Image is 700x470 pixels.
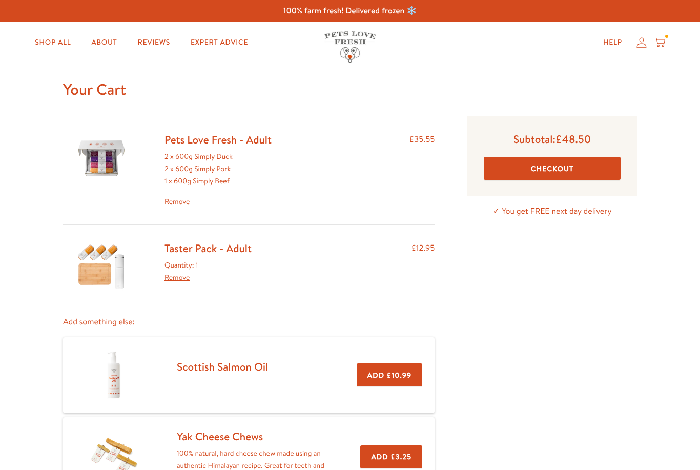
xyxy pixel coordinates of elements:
[357,363,422,386] button: Add £10.99
[164,241,252,256] a: Taster Pack - Adult
[88,350,139,401] img: Scottish Salmon Oil
[164,151,272,208] div: 2 x 600g Simply Duck 2 x 600g Simply Pork 1 x 600g Simply Beef
[83,32,125,53] a: About
[63,315,435,329] p: Add something else:
[177,359,268,374] a: Scottish Salmon Oil
[27,32,79,53] a: Shop All
[484,132,621,146] p: Subtotal:
[360,445,422,468] button: Add £3.25
[164,272,190,282] a: Remove
[324,31,376,63] img: Pets Love Fresh
[595,32,630,53] a: Help
[411,241,435,291] div: £12.95
[164,132,272,147] a: Pets Love Fresh - Adult
[182,32,256,53] a: Expert Advice
[467,205,637,218] p: ✓ You get FREE next day delivery
[164,196,272,208] a: Remove
[130,32,178,53] a: Reviews
[63,79,637,99] h1: Your Cart
[484,157,621,180] button: Checkout
[177,429,263,444] a: Yak Cheese Chews
[76,241,127,291] img: Taster Pack - Adult
[649,422,690,460] iframe: Gorgias live chat messenger
[409,133,435,208] div: £35.55
[164,259,252,284] div: Quantity: 1
[555,132,591,147] span: £48.50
